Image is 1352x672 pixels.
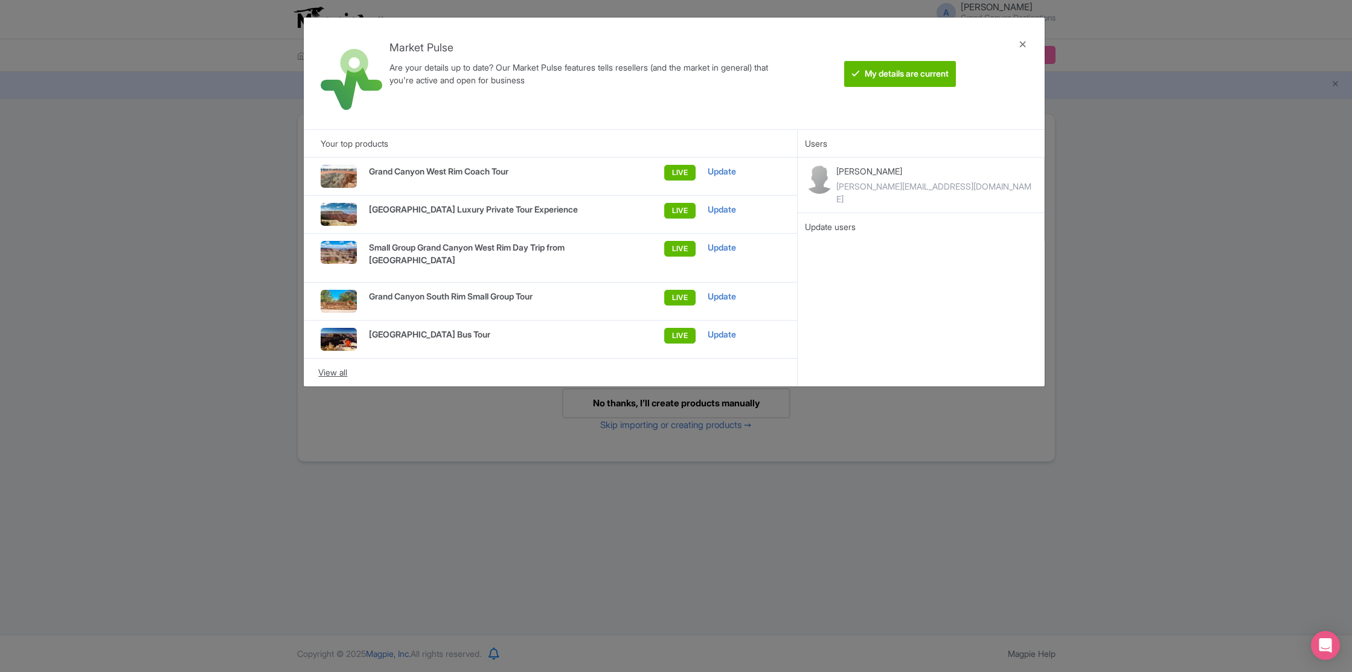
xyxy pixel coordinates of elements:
[708,165,780,178] div: Update
[389,42,792,54] h4: Market Pulse
[321,241,357,264] img: irxgjzvohlqkrvrmwmkq.jpg
[369,165,611,178] p: Grand Canyon West Rim Coach Tour
[708,290,780,303] div: Update
[805,220,1037,234] div: Update users
[805,165,834,194] img: contact-b11cc6e953956a0c50a2f97983291f06.png
[321,165,357,188] img: cbpyoyltwrwmgn9sfxmr.jpg
[708,241,780,254] div: Update
[304,129,796,157] div: Your top products
[369,290,611,302] p: Grand Canyon South Rim Small Group Tour
[321,328,357,351] img: oyvalpmy7ij2yqs5fyyp.jpg
[369,203,611,216] p: [GEOGRAPHIC_DATA] Luxury Private Tour Experience
[389,61,792,86] div: Are your details up to date? Our Market Pulse features tells resellers (and the market in general...
[321,203,357,226] img: ntlohlhy3e2utovl8fgp.jpg
[1311,631,1340,660] div: Open Intercom Messenger
[708,203,780,216] div: Update
[708,328,780,341] div: Update
[369,241,611,266] p: Small Group Grand Canyon West Rim Day Trip from [GEOGRAPHIC_DATA]
[836,165,1037,178] p: [PERSON_NAME]
[318,366,782,379] div: View all
[836,180,1037,205] div: [PERSON_NAME][EMAIL_ADDRESS][DOMAIN_NAME]
[321,49,382,110] img: market_pulse-1-0a5220b3d29e4a0de46fb7534bebe030.svg
[844,61,956,87] btn: My details are current
[369,328,611,341] p: [GEOGRAPHIC_DATA] Bus Tour
[321,290,357,313] img: a5zvqbqajttam0cb68ny.jpg
[798,129,1045,157] div: Users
